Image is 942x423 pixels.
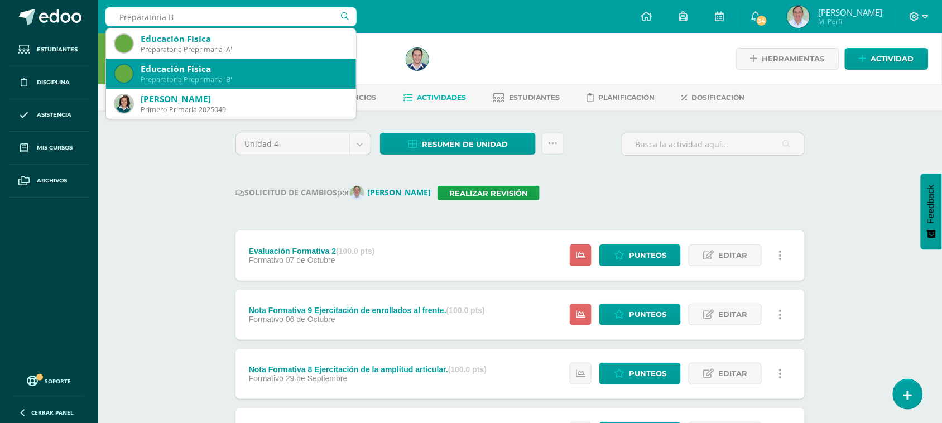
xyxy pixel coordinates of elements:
a: Punteos [599,304,681,325]
a: Asistencia [9,99,89,132]
span: Editar [718,304,747,325]
img: a7d04fabb49ee917d76a2b47dbb1df29.png [350,186,364,200]
span: Mis cursos [37,143,73,152]
input: Busca la actividad aquí... [622,133,804,155]
a: Mis cursos [9,132,89,165]
span: Actividades [417,93,466,102]
span: Editar [718,245,747,266]
div: Educación Física [141,63,347,75]
a: Realizar revisión [438,186,540,200]
a: Planificación [587,89,655,107]
span: Cerrar panel [31,408,74,416]
strong: SOLICITUD DE CAMBIOS [235,187,337,198]
span: Soporte [45,377,71,385]
span: Formativo [249,315,283,324]
span: 06 de Octubre [286,315,335,324]
a: Resumen de unidad [380,133,536,155]
a: Actividad [845,48,929,70]
a: Estudiantes [493,89,560,107]
strong: [PERSON_NAME] [367,187,431,198]
div: Nota Formativa 8 Ejercitación de la amplitud articular. [249,365,487,374]
span: Planificación [598,93,655,102]
a: Dosificación [682,89,745,107]
a: Unidad 4 [236,133,371,155]
strong: (100.0 pts) [448,365,487,374]
strong: (100.0 pts) [446,306,485,315]
span: Editar [718,363,747,384]
span: Punteos [629,363,666,384]
span: Dosificación [692,93,745,102]
a: Disciplina [9,66,89,99]
span: Unidad 4 [244,133,341,155]
span: 29 de Septiembre [286,374,348,383]
span: [PERSON_NAME] [818,7,882,18]
div: Preparatoria Preprimaria 'B' [141,75,347,84]
span: Feedback [926,185,936,224]
span: 34 [756,15,768,27]
div: [PERSON_NAME] [141,93,347,105]
span: Punteos [629,245,666,266]
span: Anuncios [337,93,376,102]
img: e2f18d5cfe6527f0f7c35a5cbf378eab.png [787,6,810,28]
span: Estudiantes [37,45,78,54]
span: Actividad [871,49,914,69]
span: Herramientas [762,49,825,69]
span: Asistencia [37,110,71,119]
span: Punteos [629,304,666,325]
a: Soporte [13,373,85,388]
a: [PERSON_NAME] [350,187,438,198]
div: Primero Primaria 2025049 [141,105,347,114]
span: 07 de Octubre [286,256,335,265]
img: 707b257b70002fbcf94b7b0c242b3eca.png [406,48,429,70]
a: Punteos [599,363,681,384]
span: Disciplina [37,78,70,87]
img: 9c0587b548413199c39e745398459334.png [115,95,133,113]
a: Punteos [599,244,681,266]
a: Herramientas [736,48,839,70]
a: Archivos [9,165,89,198]
strong: (100.0 pts) [336,247,374,256]
span: Mi Perfil [818,17,882,26]
input: Busca un usuario... [105,7,357,26]
span: Formativo [249,374,283,383]
div: Preparatoria Preprimaria 'A' [141,45,347,54]
div: Nota Formativa 9 Ejercitación de enrollados al frente. [249,306,485,315]
div: por [235,186,805,200]
div: Educación Física [141,33,347,45]
span: Formativo [249,256,283,265]
div: Evaluación Formativa 2 [249,247,375,256]
span: Archivos [37,176,67,185]
span: Estudiantes [509,93,560,102]
span: Resumen de unidad [422,134,508,155]
button: Feedback - Mostrar encuesta [921,174,942,249]
a: Estudiantes [9,33,89,66]
a: Actividades [403,89,466,107]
